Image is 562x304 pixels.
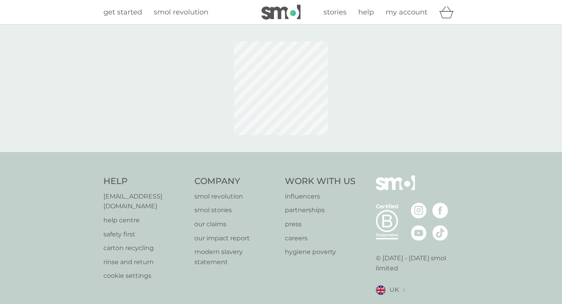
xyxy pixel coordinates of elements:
img: visit the smol Tiktok page [432,225,448,241]
a: [EMAIL_ADDRESS][DOMAIN_NAME] [103,191,187,211]
a: cookie settings [103,271,187,281]
a: our claims [194,219,277,229]
img: select a new location [403,288,405,292]
a: press [285,219,356,229]
a: hygiene poverty [285,247,356,257]
span: my account [386,8,427,16]
h4: Work With Us [285,175,356,188]
a: carton recycling [103,243,187,253]
img: smol [261,5,301,20]
span: UK [389,285,399,295]
a: help centre [103,215,187,225]
a: influencers [285,191,356,202]
p: © [DATE] - [DATE] smol limited [376,253,459,273]
a: smol revolution [194,191,277,202]
a: my account [386,7,427,18]
img: UK flag [376,285,386,295]
span: stories [324,8,347,16]
a: smol revolution [154,7,208,18]
a: rinse and return [103,257,187,267]
img: visit the smol Facebook page [432,203,448,218]
a: help [358,7,374,18]
a: modern slavery statement [194,247,277,267]
a: stories [324,7,347,18]
img: smol [376,175,415,202]
a: smol stories [194,205,277,215]
span: smol revolution [154,8,208,16]
h4: Company [194,175,277,188]
a: our impact report [194,233,277,243]
span: get started [103,8,142,16]
a: safety first [103,229,187,240]
div: basket [439,4,459,20]
h4: Help [103,175,187,188]
span: help [358,8,374,16]
a: get started [103,7,142,18]
a: partnerships [285,205,356,215]
img: visit the smol Youtube page [411,225,427,241]
a: careers [285,233,356,243]
img: visit the smol Instagram page [411,203,427,218]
